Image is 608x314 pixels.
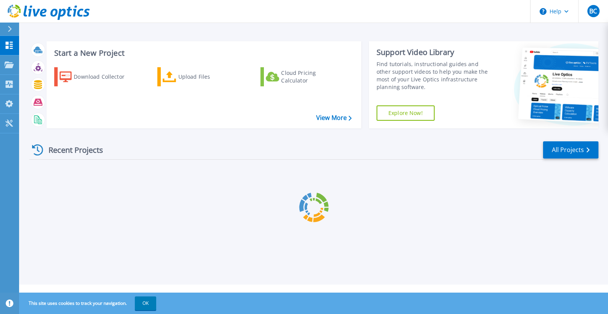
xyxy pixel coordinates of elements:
[54,49,351,57] h3: Start a New Project
[157,67,243,86] a: Upload Files
[54,67,139,86] a: Download Collector
[316,114,352,121] a: View More
[377,60,492,91] div: Find tutorials, instructional guides and other support videos to help you make the most of your L...
[74,69,135,84] div: Download Collector
[260,67,346,86] a: Cloud Pricing Calculator
[589,8,597,14] span: BC
[135,296,156,310] button: OK
[281,69,342,84] div: Cloud Pricing Calculator
[543,141,598,159] a: All Projects
[21,296,156,310] span: This site uses cookies to track your navigation.
[377,47,492,57] div: Support Video Library
[29,141,113,159] div: Recent Projects
[377,105,435,121] a: Explore Now!
[178,69,239,84] div: Upload Files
